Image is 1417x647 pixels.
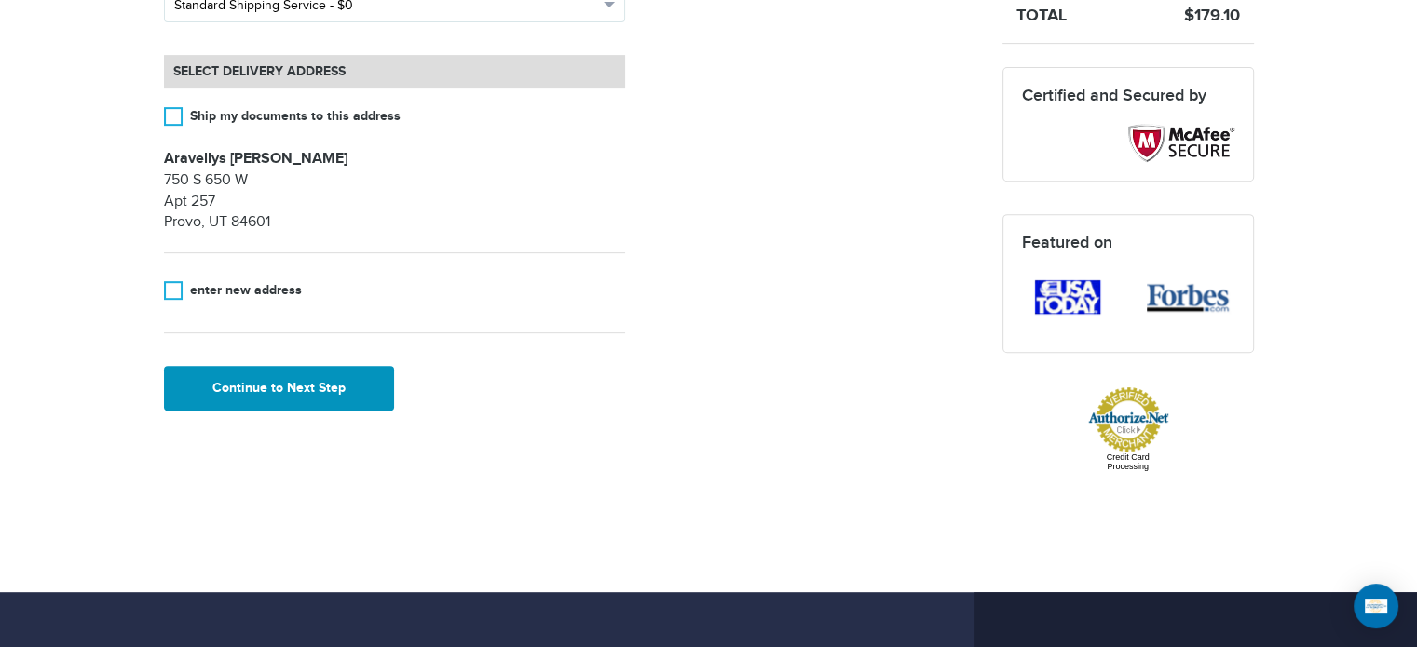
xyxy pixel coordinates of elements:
[1354,584,1398,628] div: Open Intercom Messenger
[1128,124,1234,162] img: Mcaffee
[164,366,395,411] button: Continue to Next Step
[1142,271,1234,324] img: featured-forbes.png
[1002,7,1151,26] h5: Total
[1106,452,1149,471] a: Credit Card Processing
[164,150,347,168] strong: Aravellys [PERSON_NAME]
[164,212,625,234] p: Provo, UT 84601
[1022,87,1234,105] h4: Certified and Secured by
[1022,271,1114,324] img: featured-usatoday.png
[164,107,625,126] label: Ship my documents to this address
[164,281,625,300] label: enter new address
[1184,6,1240,26] strong: $179.10
[164,55,625,88] h4: Select Delivery Address
[164,192,625,213] p: Apt 257
[164,170,625,192] p: 750 S 650 W
[1086,385,1170,452] img: Authorize.Net Merchant - Click to Verify
[1022,234,1234,252] h4: Featured on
